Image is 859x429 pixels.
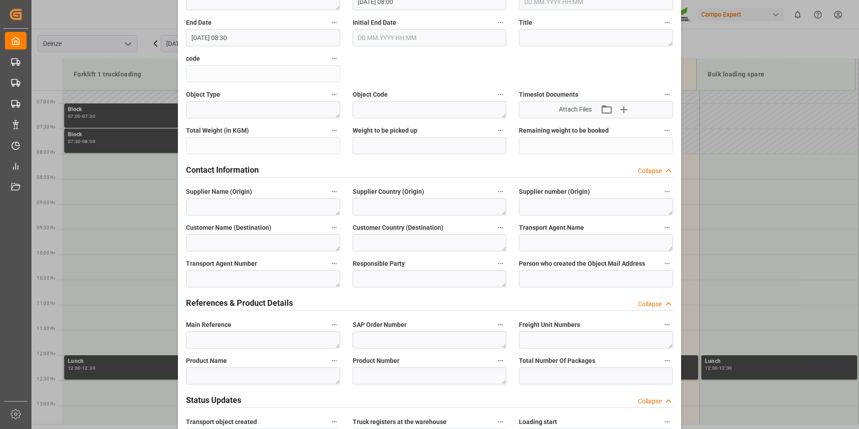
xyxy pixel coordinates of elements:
div: Collapse [638,397,662,406]
span: Loading start [519,417,557,427]
button: Transport Agent Number [328,258,340,269]
button: Supplier number (Origin) [661,186,673,197]
span: Truck registers at the warehouse [353,417,447,427]
button: Responsible Party [495,258,506,269]
button: Transport object created [328,416,340,428]
button: Weight to be picked up [495,125,506,136]
span: Product Name [186,356,227,366]
h2: Contact Information [186,164,259,176]
span: Attach Files [559,105,592,114]
button: Product Number [495,355,506,366]
button: Transport Agent Name [661,222,673,233]
span: Customer Name (Destination) [186,223,271,232]
span: Initial End Date [353,18,396,27]
span: End Date [186,18,212,27]
input: DD.MM.YYYY HH:MM [353,29,507,46]
button: code [328,53,340,64]
span: Transport object created [186,417,257,427]
button: Initial End Date [495,17,506,28]
span: Responsible Party [353,259,405,268]
span: Customer Country (Destination) [353,223,443,232]
span: code [186,54,200,63]
span: Total Weight (in KGM) [186,126,249,135]
button: End Date [328,17,340,28]
button: Timeslot Documents [661,89,673,100]
span: Product Number [353,356,399,366]
button: SAP Order Number [495,319,506,331]
button: Remaining weight to be booked [661,125,673,136]
button: Supplier Country (Origin) [495,186,506,197]
button: Object Code [495,89,506,100]
div: Collapse [638,299,662,309]
button: Loading start [661,416,673,428]
span: Transport Agent Name [519,223,584,232]
span: Weight to be picked up [353,126,417,135]
h2: References & Product Details [186,297,293,309]
span: Total Number Of Packages [519,356,595,366]
span: Remaining weight to be booked [519,126,609,135]
div: Collapse [638,166,662,176]
button: Total Weight (in KGM) [328,125,340,136]
button: Customer Name (Destination) [328,222,340,233]
span: Object Type [186,90,220,99]
span: Supplier Country (Origin) [353,187,424,197]
span: Object Code [353,90,388,99]
span: Title [519,18,532,27]
span: Supplier number (Origin) [519,187,590,197]
button: Main Reference [328,319,340,331]
span: SAP Order Number [353,320,407,330]
button: Supplier Name (Origin) [328,186,340,197]
input: DD.MM.YYYY HH:MM [186,29,340,46]
button: Person who created the Object Mail Address [661,258,673,269]
button: Product Name [328,355,340,366]
h2: Status Updates [186,394,241,406]
button: Total Number Of Packages [661,355,673,366]
button: Title [661,17,673,28]
span: Timeslot Documents [519,90,578,99]
span: Main Reference [186,320,231,330]
span: Supplier Name (Origin) [186,187,252,197]
button: Freight Unit Numbers [661,319,673,331]
span: Person who created the Object Mail Address [519,259,645,268]
button: Truck registers at the warehouse [495,416,506,428]
button: Customer Country (Destination) [495,222,506,233]
span: Freight Unit Numbers [519,320,580,330]
button: Object Type [328,89,340,100]
span: Transport Agent Number [186,259,257,268]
